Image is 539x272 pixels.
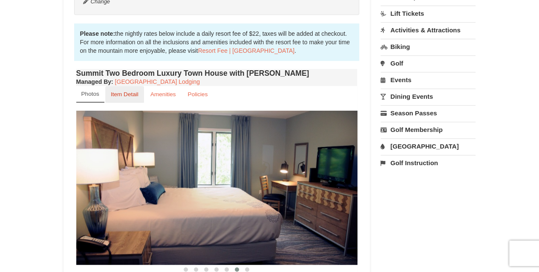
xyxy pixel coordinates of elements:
[380,55,476,71] a: Golf
[115,78,200,85] a: [GEOGRAPHIC_DATA] Lodging
[76,78,113,85] strong: :
[76,78,111,85] span: Managed By
[145,86,182,103] a: Amenities
[198,47,294,54] a: Resort Fee | [GEOGRAPHIC_DATA]
[81,91,99,97] small: Photos
[76,86,104,103] a: Photos
[380,105,476,121] a: Season Passes
[76,111,357,264] img: 18876286-208-faf94db9.png
[74,23,360,61] div: the nightly rates below include a daily resort fee of $22, taxes will be added at checkout. For m...
[76,69,357,77] h4: Summit Two Bedroom Luxury Town House with [PERSON_NAME]
[380,122,476,137] a: Golf Membership
[105,86,144,103] a: Item Detail
[380,22,476,38] a: Activities & Attractions
[187,91,208,97] small: Policies
[380,89,476,104] a: Dining Events
[380,39,476,54] a: Biking
[380,138,476,154] a: [GEOGRAPHIC_DATA]
[182,86,213,103] a: Policies
[150,91,176,97] small: Amenities
[80,30,115,37] strong: Please note:
[380,72,476,88] a: Events
[111,91,138,97] small: Item Detail
[380,155,476,171] a: Golf Instruction
[380,6,476,21] a: Lift Tickets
